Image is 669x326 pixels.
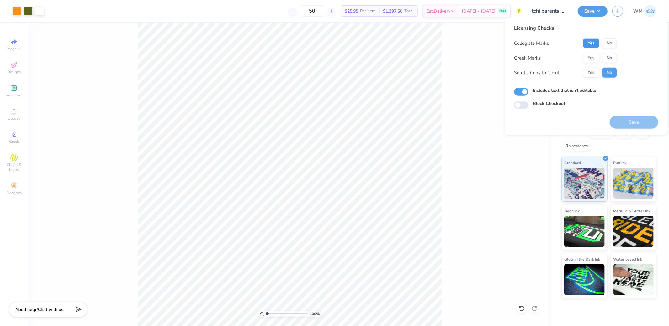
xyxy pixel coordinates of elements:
span: Image AI [7,46,22,51]
input: – – [300,5,324,17]
span: Per Item [360,8,375,14]
div: Licensing Checks [514,24,617,32]
span: Greek [9,139,19,144]
span: 100 % [310,311,320,317]
button: Yes [583,53,599,63]
button: No [602,53,617,63]
div: Greek Marks [514,54,541,62]
img: Water based Ink [613,264,654,295]
span: $1,297.50 [383,8,402,14]
button: No [602,68,617,78]
span: Clipart & logos [3,162,25,172]
img: Neon Ink [564,216,605,247]
label: Block Checkout [533,100,565,107]
img: Metallic & Glitter Ink [613,216,654,247]
span: Water based Ink [613,256,642,262]
img: Glow in the Dark Ink [564,264,605,295]
button: No [602,38,617,48]
span: Decorate [7,190,22,195]
span: Glow in the Dark Ink [564,256,600,262]
img: Wilfredo Manabat [644,5,656,17]
span: Total [404,8,414,14]
span: Neon Ink [564,208,580,214]
div: Rhinestones [561,142,592,151]
img: Standard [564,168,605,199]
span: WM [633,8,643,15]
input: Untitled Design [527,5,573,17]
span: Puff Ink [613,159,627,166]
span: Chat with us. [38,307,64,313]
span: Upload [8,116,20,121]
button: Save [578,6,608,17]
span: Standard [564,159,581,166]
span: Designs [7,70,21,75]
div: Collegiate Marks [514,40,549,47]
span: Metallic & Glitter Ink [613,208,650,214]
span: Add Text [7,93,22,98]
span: [DATE] - [DATE] [462,8,496,14]
span: FREE [499,9,506,13]
span: $25.95 [345,8,358,14]
button: Yes [583,38,599,48]
a: WM [633,5,656,17]
div: Send a Copy to Client [514,69,560,76]
strong: Need help? [15,307,38,313]
button: Yes [583,68,599,78]
label: Includes text that isn't editable [533,87,596,94]
span: Est. Delivery [427,8,450,14]
img: Puff Ink [613,168,654,199]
